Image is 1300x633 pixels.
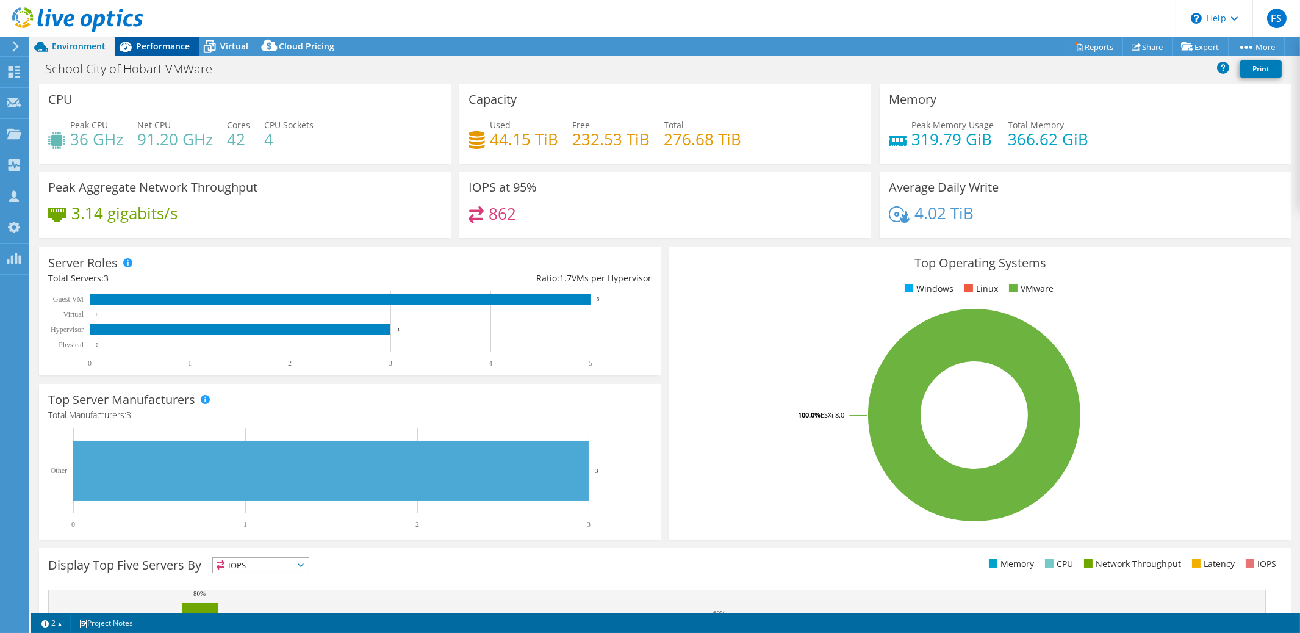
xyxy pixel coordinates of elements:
[911,132,994,146] h4: 319.79 GiB
[1065,37,1123,56] a: Reports
[126,409,131,421] span: 3
[59,341,84,349] text: Physical
[961,282,998,295] li: Linux
[664,132,741,146] h4: 276.68 TiB
[587,520,591,529] text: 3
[137,119,171,131] span: Net CPU
[227,132,250,146] h4: 42
[664,119,684,131] span: Total
[193,590,206,597] text: 80%
[1240,60,1282,78] a: Print
[889,93,936,106] h3: Memory
[213,558,309,573] span: IOPS
[1122,37,1173,56] a: Share
[713,609,725,617] text: 69%
[243,520,247,529] text: 1
[53,295,84,303] text: Guest VM
[48,181,257,194] h3: Peak Aggregate Network Throughput
[48,408,652,422] h4: Total Manufacturers:
[51,466,67,475] text: Other
[489,359,492,367] text: 4
[96,311,99,317] text: 0
[288,359,292,367] text: 2
[798,410,821,419] tspan: 100.0%
[70,119,108,131] span: Peak CPU
[104,272,109,284] span: 3
[678,256,1282,270] h3: Top Operating Systems
[188,359,192,367] text: 1
[71,520,75,529] text: 0
[597,296,600,302] text: 5
[220,40,248,52] span: Virtual
[489,207,516,220] h4: 862
[389,359,392,367] text: 3
[96,342,99,348] text: 0
[559,272,572,284] span: 1.7
[889,181,999,194] h3: Average Daily Write
[902,282,953,295] li: Windows
[40,62,231,76] h1: School City of Hobart VMWare
[51,325,84,334] text: Hypervisor
[1172,37,1229,56] a: Export
[1243,557,1276,571] li: IOPS
[1008,119,1064,131] span: Total Memory
[1008,132,1088,146] h4: 366.62 GiB
[397,327,400,333] text: 3
[1228,37,1285,56] a: More
[48,272,350,285] div: Total Servers:
[1042,557,1073,571] li: CPU
[572,119,590,131] span: Free
[1267,9,1287,28] span: FS
[350,272,652,285] div: Ratio: VMs per Hypervisor
[48,256,118,270] h3: Server Roles
[48,93,73,106] h3: CPU
[63,310,84,319] text: Virtual
[490,132,558,146] h4: 44.15 TiB
[911,119,994,131] span: Peak Memory Usage
[572,132,650,146] h4: 232.53 TiB
[490,119,511,131] span: Used
[1191,13,1202,24] svg: \n
[264,119,314,131] span: CPU Sockets
[71,206,178,220] h4: 3.14 gigabits/s
[821,410,844,419] tspan: ESXi 8.0
[1189,557,1235,571] li: Latency
[469,93,517,106] h3: Capacity
[1006,282,1054,295] li: VMware
[70,132,123,146] h4: 36 GHz
[137,132,213,146] h4: 91.20 GHz
[70,615,142,631] a: Project Notes
[415,520,419,529] text: 2
[1081,557,1181,571] li: Network Throughput
[986,557,1034,571] li: Memory
[48,393,195,407] h3: Top Server Manufacturers
[279,40,334,52] span: Cloud Pricing
[227,119,250,131] span: Cores
[52,40,106,52] span: Environment
[914,206,974,220] h4: 4.02 TiB
[469,181,537,194] h3: IOPS at 95%
[33,615,71,631] a: 2
[264,132,314,146] h4: 4
[595,467,598,474] text: 3
[88,359,92,367] text: 0
[589,359,592,367] text: 5
[136,40,190,52] span: Performance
